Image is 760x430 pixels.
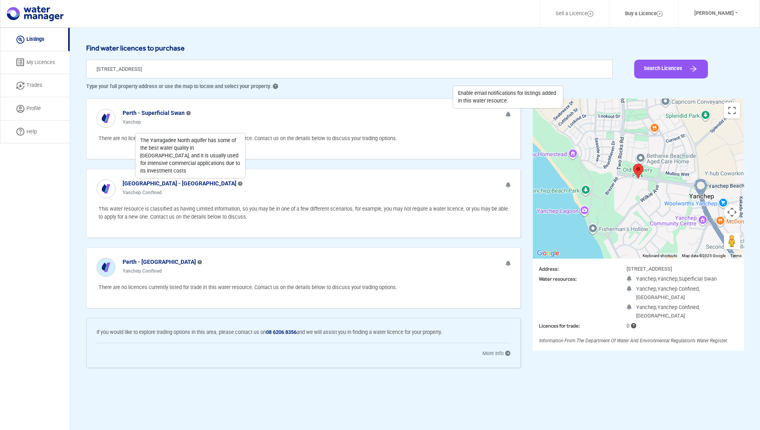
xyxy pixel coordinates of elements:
[657,276,679,282] span: Yanchep,
[97,180,115,198] img: icon%20white.svg
[123,180,236,187] b: [GEOGRAPHIC_DATA] - [GEOGRAPHIC_DATA]
[627,323,636,329] span: 0
[16,36,24,44] img: listing icon
[123,110,185,116] b: Perth - Superficial Swan
[97,109,115,127] img: icon%20white.svg
[86,44,744,52] h6: Find water licences to purchase
[135,133,245,178] div: The Yarragadee North aquifer has some of the best water quality in [GEOGRAPHIC_DATA], and it is u...
[657,304,700,310] span: Yanchep Confined,
[123,119,141,125] b: Yanchep
[636,286,657,292] span: Yanchep,
[482,350,510,356] a: More Info
[657,286,700,292] span: Yanchep Confined,
[97,328,510,336] p: If you would like to explore trading options in this area, please contact us on and we will assis...
[123,259,196,265] b: Perth - [GEOGRAPHIC_DATA]
[99,283,510,291] p: There are no licences currently listed for trade in this water resource. Contact us on the detail...
[684,4,748,22] button: [PERSON_NAME]
[636,276,657,282] span: Yanchep,
[539,338,728,344] span: Information from the Department of Water and Environmental Regulation’s Water Register.
[643,253,677,259] button: Keyboard shortcuts
[679,276,717,282] span: Superficial Swan
[657,11,663,17] img: Layer_1.svg
[7,6,64,21] img: logo.svg
[86,60,613,78] input: Search your address
[535,248,561,259] a: Click to see this area on Google Maps
[615,4,673,23] a: Buy a Licence
[99,205,510,221] p: This water resource is classified as having Limited Information, so you may be in one of a few di...
[730,253,742,258] a: Terms
[123,190,162,195] b: Yanchep Confined
[535,248,561,259] img: Google
[16,58,24,66] img: licenses icon
[266,329,296,335] b: 08 6206 8356
[636,313,685,319] span: [GEOGRAPHIC_DATA]
[458,89,558,104] div: Enable email notifications for listings added in this water resource.
[688,65,698,73] img: Arrow Icon
[99,135,510,143] p: There are no licences currently listed for trade in this water resource. Contact us on the detail...
[16,82,24,90] img: trade icon
[587,11,593,17] img: Layer_1.svg
[636,294,685,300] span: [GEOGRAPHIC_DATA]
[16,128,24,136] img: help icon
[123,268,162,274] b: Yanchep Confined
[724,233,740,249] button: Drag Pegman onto the map to open Street View
[86,82,613,90] p: Type your full property address or use the map to locate and select your property.
[539,266,607,272] h3: Address:
[539,276,607,282] h3: Water resources:
[627,266,672,272] span: [STREET_ADDRESS]
[682,253,726,258] span: Map data ©2025 Google
[97,258,115,276] img: icon%20blue.svg
[724,204,740,220] button: Map camera controls
[16,105,24,113] img: Profile Icon
[724,102,740,119] button: Toggle fullscreen view
[539,323,607,329] h3: Licences for trade:
[634,60,708,78] button: Search Licences
[545,4,604,23] a: Sell a Licence
[636,304,657,310] span: Yanchep,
